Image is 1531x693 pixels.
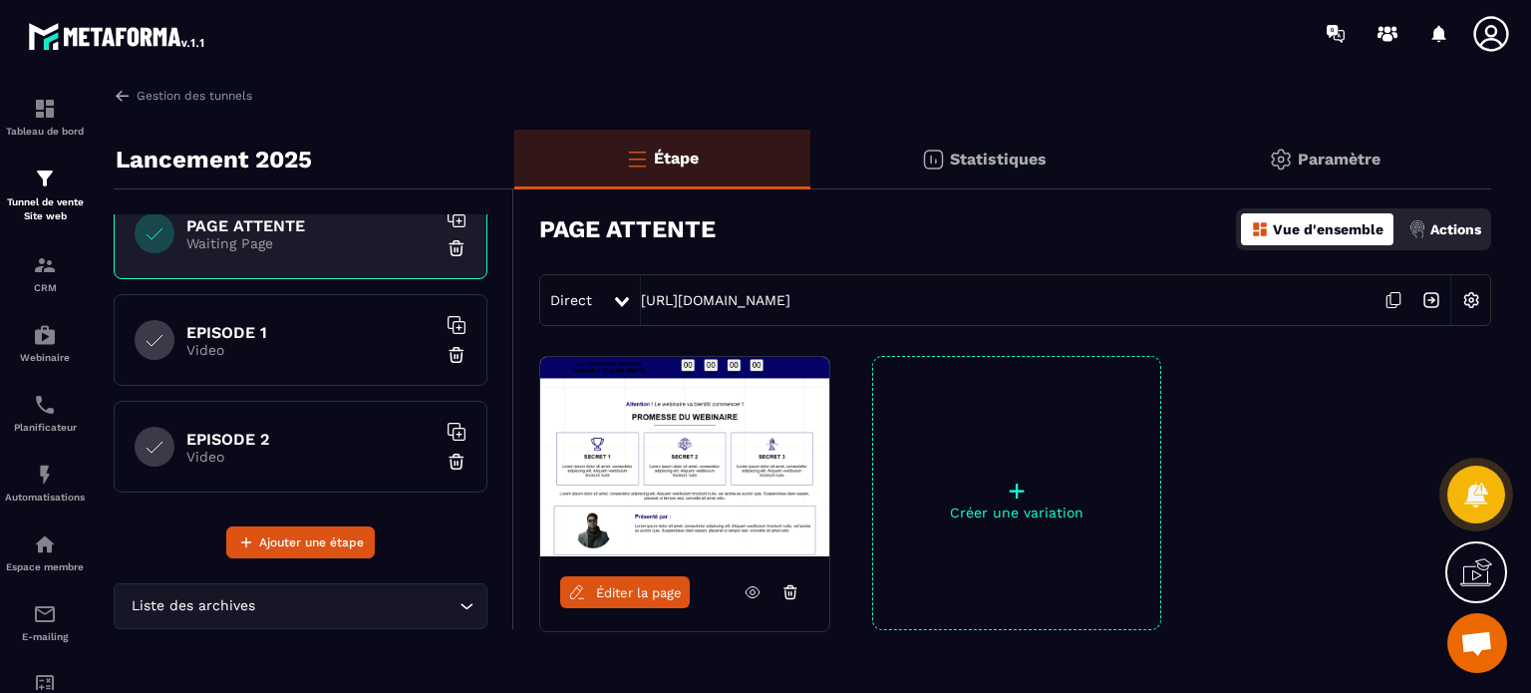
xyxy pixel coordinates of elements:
p: Webinaire [5,352,85,363]
a: Gestion des tunnels [114,87,252,105]
a: schedulerschedulerPlanificateur [5,378,85,448]
img: setting-gr.5f69749f.svg [1269,148,1293,172]
a: formationformationCRM [5,238,85,308]
p: + [873,477,1160,505]
p: Actions [1430,221,1481,237]
img: trash [447,452,466,472]
p: Tableau de bord [5,126,85,137]
p: Video [186,449,436,465]
a: formationformationTableau de bord [5,82,85,152]
p: CRM [5,282,85,293]
div: Search for option [114,583,487,629]
p: Planificateur [5,422,85,433]
p: Tunnel de vente Site web [5,195,85,223]
a: automationsautomationsEspace membre [5,518,85,587]
a: formationformationTunnel de vente Site web [5,152,85,238]
a: automationsautomationsAutomatisations [5,448,85,518]
p: Statistiques [950,150,1047,169]
a: emailemailE-mailing [5,587,85,657]
span: Liste des archives [127,595,259,617]
h6: PAGE ATTENTE [186,216,436,235]
h6: EPISODE 1 [186,323,436,342]
span: Ajouter une étape [259,532,364,552]
a: Éditer la page [560,576,690,608]
img: formation [33,253,57,277]
p: Video [186,342,436,358]
p: Créer une variation [873,505,1160,520]
span: Direct [550,292,592,308]
img: arrow-next.bcc2205e.svg [1412,281,1450,319]
img: logo [28,18,207,54]
img: automations [33,463,57,487]
input: Search for option [259,595,455,617]
img: scheduler [33,393,57,417]
img: trash [447,238,466,258]
img: dashboard-orange.40269519.svg [1251,220,1269,238]
button: Ajouter une étape [226,526,375,558]
img: bars-o.4a397970.svg [625,147,649,171]
img: automations [33,323,57,347]
span: Éditer la page [596,585,682,600]
p: Étape [654,149,699,168]
img: image [540,357,829,556]
img: formation [33,167,57,190]
h3: PAGE ATTENTE [539,215,716,243]
p: Vue d'ensemble [1273,221,1383,237]
img: setting-w.858f3a88.svg [1452,281,1490,319]
p: E-mailing [5,631,85,642]
img: trash [447,345,466,365]
p: Automatisations [5,492,85,503]
p: Espace membre [5,561,85,572]
img: formation [33,97,57,121]
img: actions.d6e523a2.png [1408,220,1426,238]
img: arrow [114,87,132,105]
img: email [33,602,57,626]
p: Lancement 2025 [116,140,312,179]
p: Waiting Page [186,235,436,251]
div: Ouvrir le chat [1447,613,1507,673]
a: [URL][DOMAIN_NAME] [641,292,790,308]
img: automations [33,532,57,556]
h6: EPISODE 2 [186,430,436,449]
a: automationsautomationsWebinaire [5,308,85,378]
p: Paramètre [1298,150,1380,169]
img: stats.20deebd0.svg [921,148,945,172]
